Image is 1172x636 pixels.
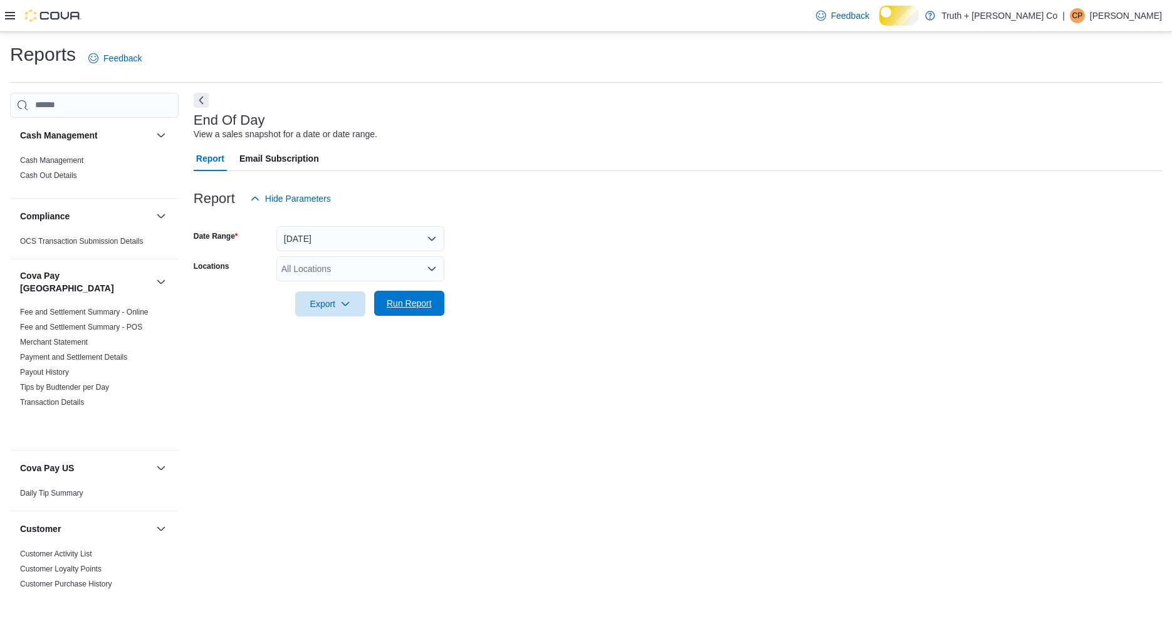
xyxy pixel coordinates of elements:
span: Cash Management [20,155,83,165]
a: Daily Tip Summary [20,489,83,498]
span: OCS Transaction Submission Details [20,236,144,246]
p: Truth + [PERSON_NAME] Co [941,8,1057,23]
span: Cash Out Details [20,170,77,180]
span: Feedback [103,52,142,65]
a: Merchant Statement [20,338,88,347]
span: Hide Parameters [265,192,331,205]
h3: Cash Management [20,129,98,142]
a: Cash Management [20,156,83,165]
span: Merchant Statement [20,337,88,347]
span: Customer Activity List [20,549,92,559]
a: Payout History [20,368,69,377]
button: Cash Management [154,128,169,143]
button: Hide Parameters [245,186,336,211]
a: Customer Queue [20,595,77,603]
div: Cindy Pendergast [1070,8,1085,23]
span: Run Report [387,297,432,310]
span: Payment and Settlement Details [20,352,127,362]
button: Customer [154,521,169,536]
button: [DATE] [276,226,444,251]
div: Compliance [10,234,179,259]
p: [PERSON_NAME] [1090,8,1162,23]
span: Customer Queue [20,594,77,604]
a: Transaction Details [20,398,84,407]
a: Tips by Budtender per Day [20,383,109,392]
span: Report [196,146,224,171]
span: Daily Tip Summary [20,488,83,498]
a: Payment and Settlement Details [20,353,127,362]
span: Email Subscription [239,146,319,171]
span: Feedback [831,9,869,22]
button: Open list of options [427,264,437,274]
a: Feedback [811,3,874,28]
a: Fee and Settlement Summary - POS [20,323,142,331]
img: Cova [25,9,81,22]
h3: Compliance [20,210,70,222]
h3: Cova Pay US [20,462,74,474]
p: | [1062,8,1065,23]
button: Customer [20,523,151,535]
button: Compliance [20,210,151,222]
h3: End Of Day [194,113,265,128]
h1: Reports [10,42,76,67]
button: Cova Pay [GEOGRAPHIC_DATA] [20,269,151,295]
span: Customer Loyalty Points [20,564,102,574]
label: Date Range [194,231,238,241]
button: Next [194,93,209,108]
input: Dark Mode [879,6,919,25]
span: Fee and Settlement Summary - Online [20,307,149,317]
div: Cova Pay [GEOGRAPHIC_DATA] [10,305,179,450]
h3: Report [194,191,235,206]
button: Run Report [374,291,444,316]
a: OCS Transaction Submission Details [20,237,144,246]
div: View a sales snapshot for a date or date range. [194,128,377,141]
a: Cash Out Details [20,171,77,180]
label: Locations [194,261,229,271]
span: Customer Purchase History [20,579,112,589]
button: Cova Pay US [154,461,169,476]
button: Export [295,291,365,316]
div: Cash Management [10,153,179,198]
span: Export [303,291,358,316]
a: Customer Purchase History [20,580,112,588]
button: Cova Pay [GEOGRAPHIC_DATA] [154,274,169,289]
a: Customer Loyalty Points [20,565,102,573]
span: Fee and Settlement Summary - POS [20,322,142,332]
button: Compliance [154,209,169,224]
span: Tips by Budtender per Day [20,382,109,392]
div: Cova Pay US [10,486,179,511]
span: Payout History [20,367,69,377]
button: Cash Management [20,129,151,142]
h3: Customer [20,523,61,535]
span: Transaction Details [20,397,84,407]
a: Fee and Settlement Summary - Online [20,308,149,316]
a: Feedback [83,46,147,71]
span: CP [1072,8,1083,23]
a: Customer Activity List [20,550,92,558]
button: Cova Pay US [20,462,151,474]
